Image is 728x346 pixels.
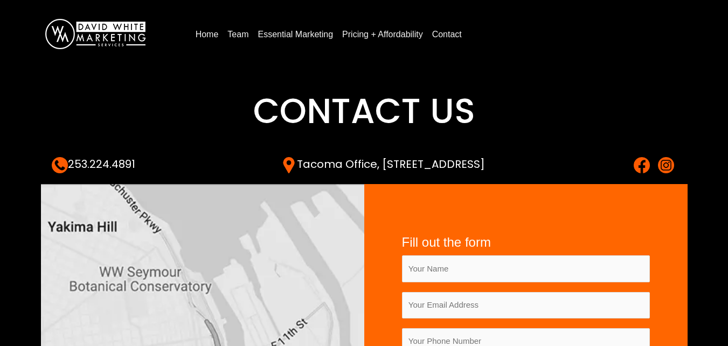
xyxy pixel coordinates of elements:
a: Contact [428,26,466,43]
a: Home [191,26,223,43]
span: Contact Us [253,87,475,135]
img: DavidWhite-Marketing-Logo [45,19,145,49]
a: Team [223,26,253,43]
input: Your Name [402,255,650,282]
a: Tacoma Office, [STREET_ADDRESS] [281,157,485,172]
h4: Fill out the form [402,235,650,250]
a: 253.224.4891 [52,157,135,172]
nav: Menu [191,25,706,43]
a: DavidWhite-Marketing-Logo [45,29,145,38]
a: Essential Marketing [253,26,337,43]
a: Pricing + Affordability [338,26,427,43]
